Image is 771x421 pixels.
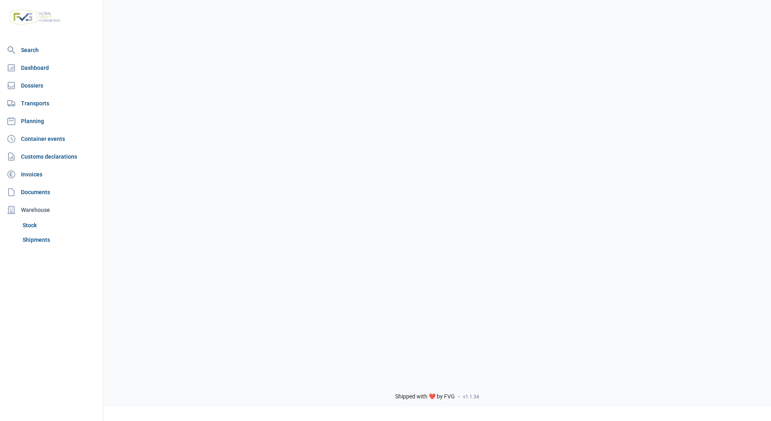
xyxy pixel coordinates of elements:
[3,184,100,200] a: Documents
[3,202,100,218] div: Warehouse
[19,218,100,232] a: Stock
[3,131,100,147] a: Container events
[3,95,100,111] a: Transports
[3,60,100,76] a: Dashboard
[3,77,100,94] a: Dossiers
[3,42,100,58] a: Search
[3,113,100,129] a: Planning
[395,393,455,400] span: Shipped with ❤️ by FVG
[19,232,100,247] a: Shipments
[3,149,100,165] a: Customs declarations
[6,6,64,28] img: FVG - Global freight forwarding
[458,393,460,400] span: -
[3,166,100,182] a: Invoices
[463,394,479,400] span: v1.1.34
